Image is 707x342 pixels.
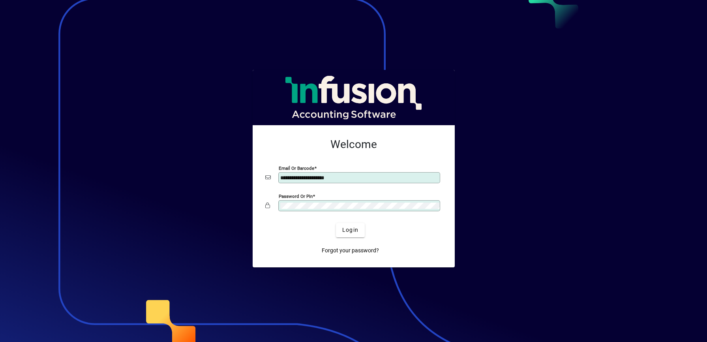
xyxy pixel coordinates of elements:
mat-label: Email or Barcode [279,165,314,171]
a: Forgot your password? [319,244,382,258]
span: Forgot your password? [322,246,379,255]
span: Login [342,226,358,234]
button: Login [336,223,365,237]
h2: Welcome [265,138,442,151]
mat-label: Password or Pin [279,193,313,199]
